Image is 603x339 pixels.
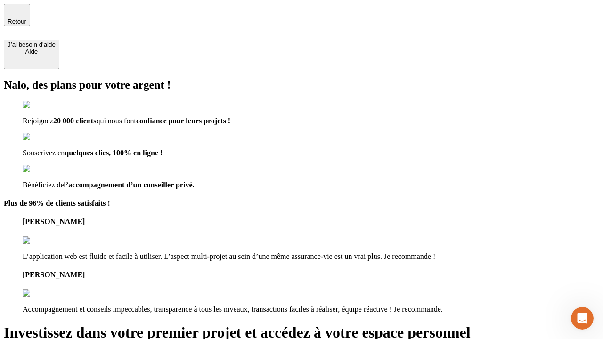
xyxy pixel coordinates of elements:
h4: [PERSON_NAME] [23,218,599,226]
span: Retour [8,18,26,25]
span: qui nous font [96,117,136,125]
span: quelques clics, 100% en ligne ! [65,149,163,157]
span: Bénéficiez de [23,181,64,189]
p: L’application web est fluide et facile à utiliser. L’aspect multi-projet au sein d’une même assur... [23,252,599,261]
img: checkmark [23,101,63,109]
div: Aide [8,48,56,55]
span: Souscrivez en [23,149,65,157]
h4: Plus de 96% de clients satisfaits ! [4,199,599,208]
img: reviews stars [23,236,69,245]
span: confiance pour leurs projets ! [136,117,230,125]
p: Accompagnement et conseils impeccables, transparence à tous les niveaux, transactions faciles à r... [23,305,599,314]
button: J’ai besoin d'aideAide [4,40,59,69]
button: Retour [4,4,30,26]
iframe: Intercom live chat [571,307,594,330]
div: J’ai besoin d'aide [8,41,56,48]
span: Rejoignez [23,117,53,125]
span: 20 000 clients [53,117,97,125]
img: checkmark [23,165,63,173]
h4: [PERSON_NAME] [23,271,599,279]
span: l’accompagnement d’un conseiller privé. [64,181,195,189]
img: checkmark [23,133,63,141]
h2: Nalo, des plans pour votre argent ! [4,79,599,91]
img: reviews stars [23,289,69,298]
